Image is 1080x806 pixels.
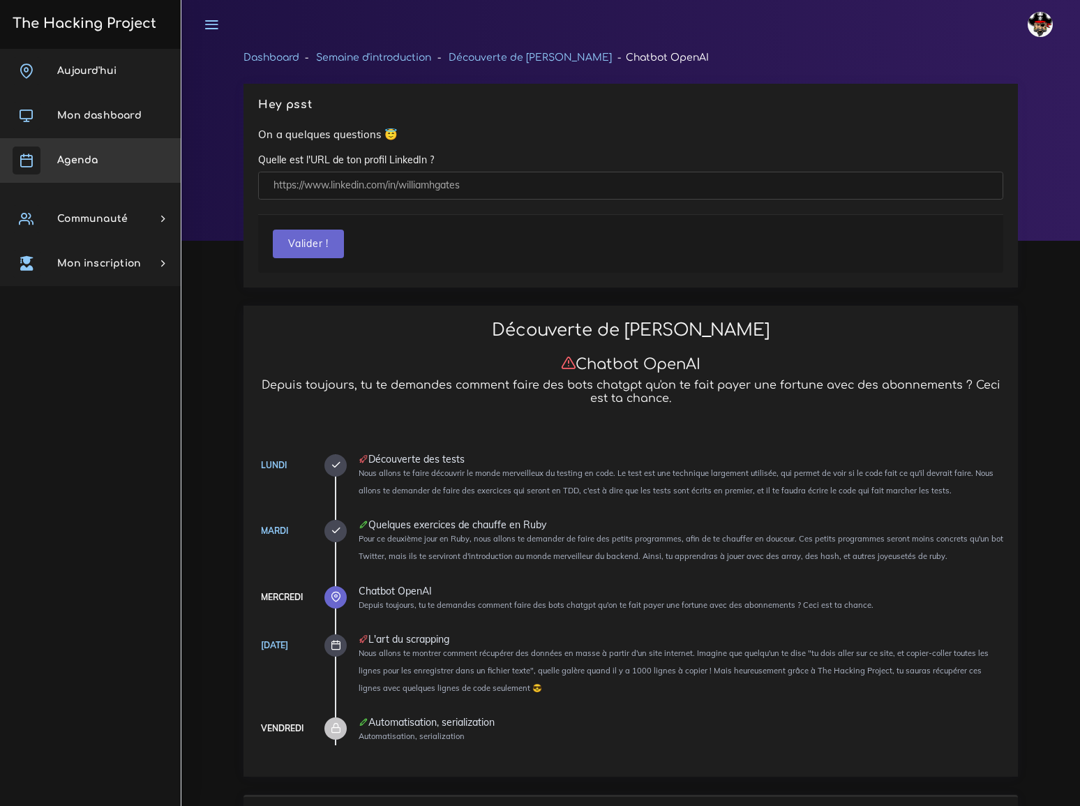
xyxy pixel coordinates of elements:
h5: Hey psst [258,98,1003,112]
input: https://www.linkedin.com/in/williamhgates [258,172,1003,200]
small: Nous allons te faire découvrir le monde merveilleux du testing en code. Le test est une technique... [359,468,993,495]
label: Quelle est l'URL de ton profil LinkedIn ? [258,153,434,167]
span: Communauté [57,214,128,224]
h5: Depuis toujours, tu te demandes comment faire des bots chatgpt qu'on te fait payer une fortune av... [258,379,1003,405]
a: Mardi [261,525,288,536]
button: Valider ! [273,230,344,258]
small: Automatisation, serialization [359,731,465,741]
div: Vendredi [261,721,303,736]
h2: Découverte de [PERSON_NAME] [258,320,1003,341]
li: Chatbot OpenAI [612,49,709,66]
div: Découverte des tests [359,454,1003,464]
span: Mon inscription [57,258,141,269]
h3: Chatbot OpenAI [258,355,1003,373]
div: L'art du scrapping [359,634,1003,644]
img: avatar [1028,12,1053,37]
p: On a quelques questions 😇 [258,126,1003,143]
div: Chatbot OpenAI [359,586,1003,596]
span: Mon dashboard [57,110,142,121]
a: Découverte de [PERSON_NAME] [449,52,612,63]
span: Agenda [57,155,98,165]
a: Semaine d'introduction [316,52,431,63]
div: Automatisation, serialization [359,717,1003,727]
div: Mercredi [261,590,303,605]
div: Quelques exercices de chauffe en Ruby [359,520,1003,530]
h3: The Hacking Project [8,16,156,31]
a: Dashboard [243,52,299,63]
small: Pour ce deuxième jour en Ruby, nous allons te demander de faire des petits programmes, afin de te... [359,534,1003,561]
small: Nous allons te montrer comment récupérer des données en masse à partir d'un site internet. Imagin... [359,648,989,693]
small: Depuis toujours, tu te demandes comment faire des bots chatgpt qu'on te fait payer une fortune av... [359,600,873,610]
a: [DATE] [261,640,288,650]
a: Lundi [261,460,287,470]
span: Aujourd'hui [57,66,117,76]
